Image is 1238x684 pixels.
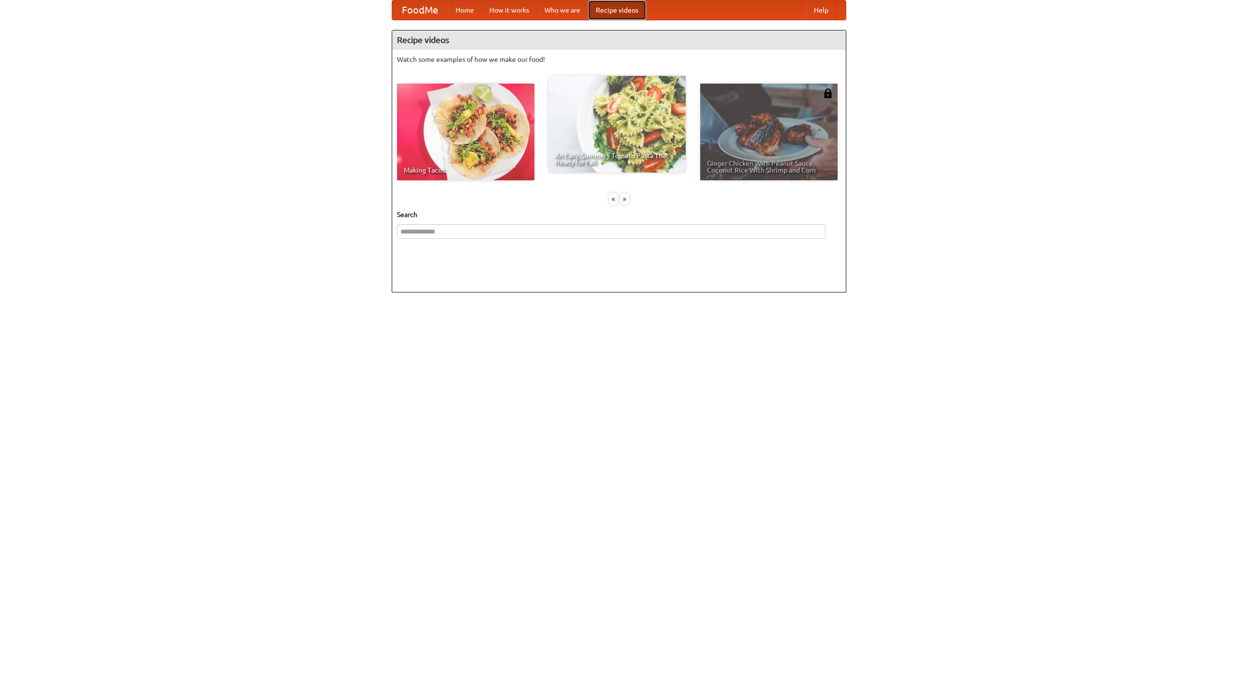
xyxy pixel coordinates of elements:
a: An Easy, Summery Tomato Pasta That's Ready for Fall [548,76,686,173]
img: 483408.png [823,88,833,98]
div: » [620,193,629,205]
a: Making Tacos [397,84,534,180]
span: An Easy, Summery Tomato Pasta That's Ready for Fall [555,152,679,166]
div: « [609,193,618,205]
a: Home [448,0,482,20]
span: Making Tacos [404,167,528,174]
a: Help [806,0,836,20]
a: FoodMe [392,0,448,20]
p: Watch some examples of how we make our food! [397,55,841,64]
a: How it works [482,0,537,20]
h5: Search [397,210,841,219]
a: Recipe videos [588,0,646,20]
h4: Recipe videos [392,30,846,50]
a: Who we are [537,0,588,20]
